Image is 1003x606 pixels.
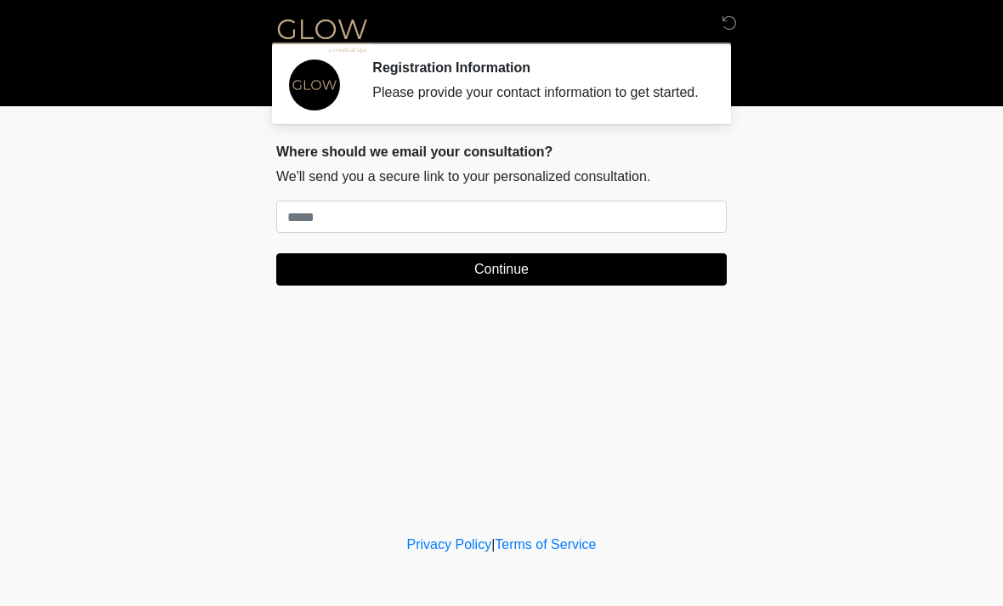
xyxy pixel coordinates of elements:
[289,59,340,110] img: Agent Avatar
[259,13,385,56] img: Glow Medical Spa Logo
[491,537,495,552] a: |
[276,144,727,160] h2: Where should we email your consultation?
[407,537,492,552] a: Privacy Policy
[276,253,727,286] button: Continue
[372,82,701,103] div: Please provide your contact information to get started.
[495,537,596,552] a: Terms of Service
[276,167,727,187] p: We'll send you a secure link to your personalized consultation.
